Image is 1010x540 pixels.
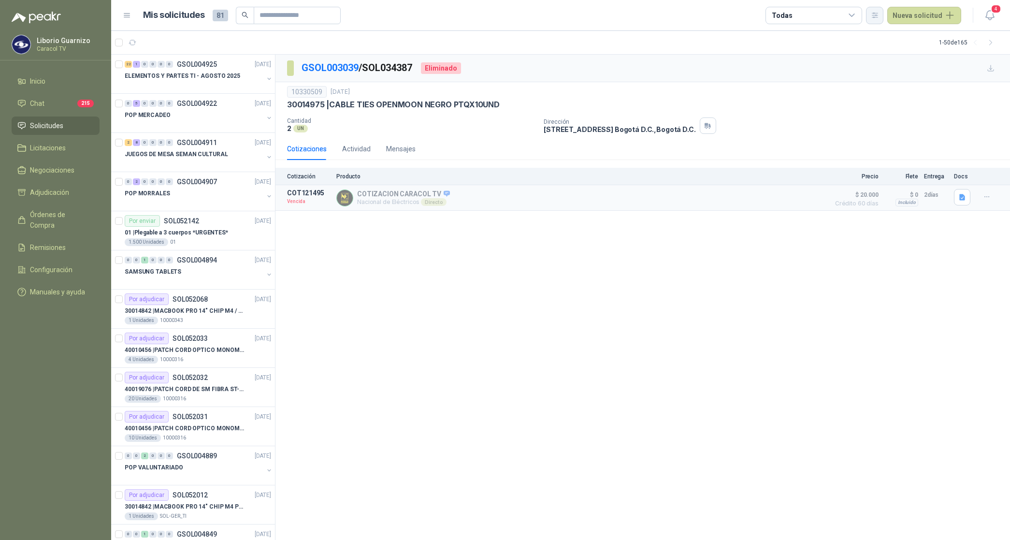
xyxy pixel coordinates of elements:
a: 0 0 1 0 0 0 GSOL004894[DATE] SAMSUNG TABLETS [125,254,273,285]
div: Por adjudicar [125,293,169,305]
p: Docs [954,173,973,180]
p: GSOL004894 [177,257,217,263]
span: 215 [77,100,94,107]
p: [DATE] [255,177,271,187]
span: Licitaciones [30,143,66,153]
p: POP MERCADEO [125,111,171,120]
p: [DATE] [255,217,271,226]
div: 0 [125,178,132,185]
p: POP VALUNTARIADO [125,463,183,472]
a: Manuales y ayuda [12,283,100,301]
p: SAMSUNG TABLETS [125,267,181,277]
div: 0 [149,178,157,185]
p: [DATE] [255,373,271,382]
a: 0 0 2 0 0 0 GSOL004889[DATE] POP VALUNTARIADO [125,450,273,481]
span: Adjudicación [30,187,69,198]
p: 30014842 | MACBOOK PRO 14" CHIP M4 / SSD 1TB - 24 GB RAM [125,306,245,316]
p: Nacional de Eléctricos [357,198,450,206]
div: 0 [125,531,132,538]
div: 1 [133,61,140,68]
a: Por adjudicarSOL052068[DATE] 30014842 |MACBOOK PRO 14" CHIP M4 / SSD 1TB - 24 GB RAM1 Unidades100... [111,290,275,329]
a: Por enviarSOL052142[DATE] 01 |Plegable a 3 cuerpos *URGENTES*1.500 Unidades01 [111,211,275,250]
div: 5 [133,100,140,107]
p: 10000316 [160,356,183,364]
span: Órdenes de Compra [30,209,90,231]
div: 1 - 50 de 165 [939,35,998,50]
p: Caracol TV [37,46,97,52]
p: ELEMENTOS Y PARTES TI - AGOSTO 2025 [125,72,240,81]
p: 01 | Plegable a 3 cuerpos *URGENTES* [125,228,228,237]
p: Producto [336,173,824,180]
div: 0 [166,531,173,538]
div: 0 [149,257,157,263]
a: Inicio [12,72,100,90]
div: 0 [141,61,148,68]
button: Nueva solicitud [887,7,961,24]
p: SOL052142 [164,218,199,224]
button: 4 [981,7,998,24]
p: 01 [170,238,176,246]
p: [DATE] [255,295,271,304]
p: SOL052032 [173,374,208,381]
div: Todas [772,10,792,21]
div: Por adjudicar [125,333,169,344]
img: Company Logo [337,190,353,206]
p: 40010456 | PATCH CORD OPTICO MONOMODO 50 MTS [125,424,245,433]
div: Mensajes [386,144,416,154]
div: 0 [166,178,173,185]
p: POP MORRALES [125,189,170,198]
div: Eliminado [421,62,461,74]
a: Adjudicación [12,183,100,202]
a: Por adjudicarSOL052033[DATE] 40010456 |PATCH CORD OPTICO MONOMODO 100MTS4 Unidades10000316 [111,329,275,368]
div: 2 [133,178,140,185]
a: Chat215 [12,94,100,113]
a: Por adjudicarSOL052031[DATE] 40010456 |PATCH CORD OPTICO MONOMODO 50 MTS10 Unidades10000316 [111,407,275,446]
div: 20 Unidades [125,395,161,403]
a: Licitaciones [12,139,100,157]
div: 0 [149,61,157,68]
p: Cotización [287,173,331,180]
div: 2 [141,452,148,459]
div: 0 [125,452,132,459]
div: 0 [166,61,173,68]
h1: Mis solicitudes [143,8,205,22]
div: 1 [141,257,148,263]
p: [DATE] [255,138,271,147]
div: Incluido [895,199,918,206]
span: 81 [213,10,228,21]
span: Inicio [30,76,45,87]
p: SOL052031 [173,413,208,420]
div: 1 Unidades [125,317,158,324]
span: Crédito 60 días [830,201,879,206]
p: 30014842 | MACBOOK PRO 14" CHIP M4 PRO 16 GB RAM 1TB [125,502,245,511]
span: Manuales y ayuda [30,287,85,297]
p: GSOL004925 [177,61,217,68]
div: 0 [158,178,165,185]
a: Configuración [12,261,100,279]
div: Por adjudicar [125,489,169,501]
div: 10 Unidades [125,434,161,442]
div: 4 Unidades [125,356,158,364]
div: 0 [166,257,173,263]
p: COT121495 [287,189,331,197]
p: Entrega [924,173,948,180]
a: Remisiones [12,238,100,257]
div: 0 [158,139,165,146]
div: Por adjudicar [125,411,169,423]
div: 0 [149,452,157,459]
p: GSOL004911 [177,139,217,146]
img: Company Logo [12,35,30,54]
p: [DATE] [255,60,271,69]
div: 1.500 Unidades [125,238,168,246]
p: Flete [884,173,918,180]
img: Logo peakr [12,12,61,23]
div: 0 [158,452,165,459]
div: 0 [166,100,173,107]
p: SOL052012 [173,492,208,498]
div: Actividad [342,144,371,154]
span: Remisiones [30,242,66,253]
p: SOL052033 [173,335,208,342]
div: Cotizaciones [287,144,327,154]
a: Negociaciones [12,161,100,179]
a: 22 1 0 0 0 0 GSOL004925[DATE] ELEMENTOS Y PARTES TI - AGOSTO 2025 [125,58,273,89]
